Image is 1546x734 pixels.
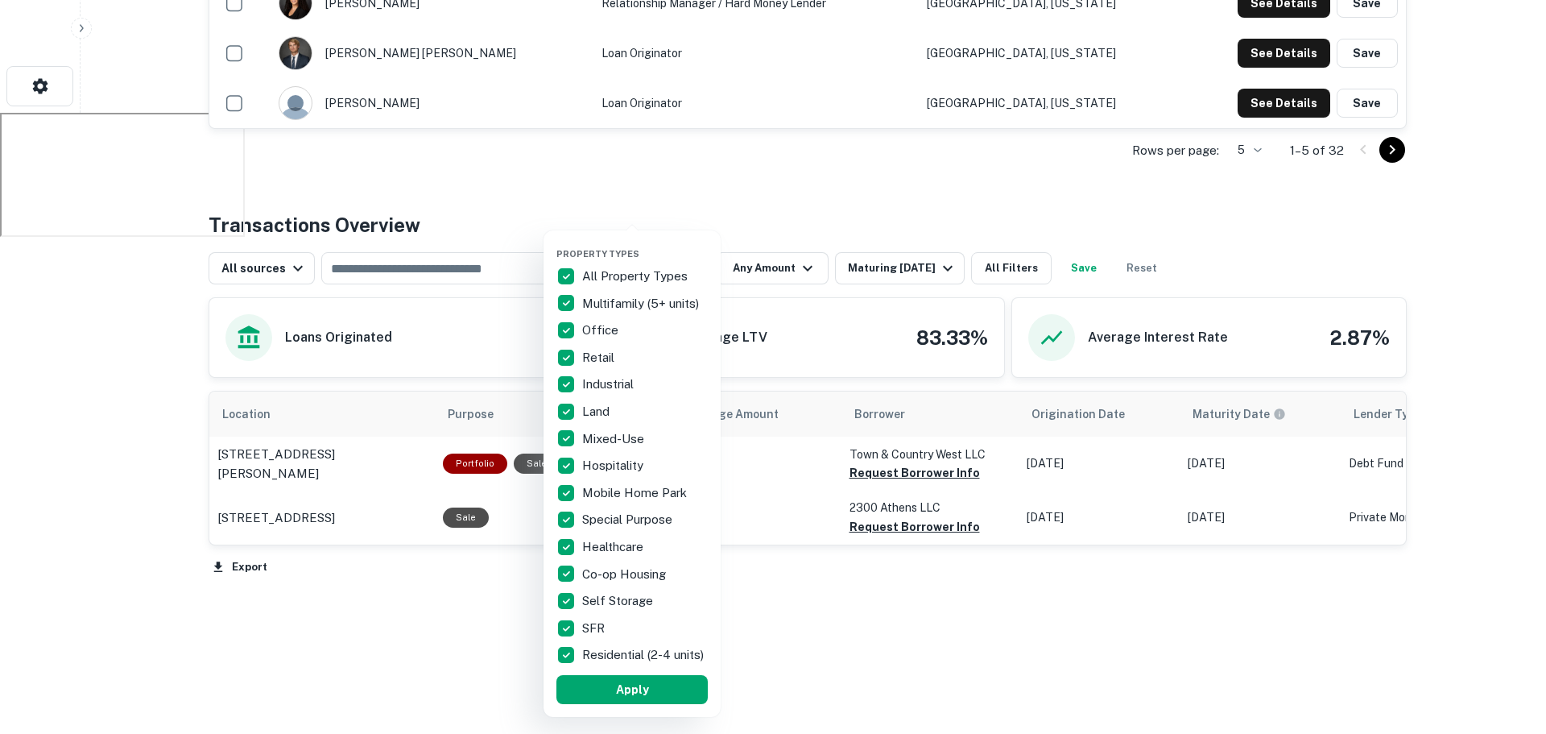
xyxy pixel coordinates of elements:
[582,294,702,313] p: Multifamily (5+ units)
[582,348,618,367] p: Retail
[582,537,647,557] p: Healthcare
[582,429,647,449] p: Mixed-Use
[1465,605,1546,682] iframe: Chat Widget
[556,249,639,259] span: Property Types
[582,565,669,584] p: Co-op Housing
[582,483,690,503] p: Mobile Home Park
[582,321,622,340] p: Office
[582,456,647,475] p: Hospitality
[582,375,637,394] p: Industrial
[582,510,676,529] p: Special Purpose
[582,645,707,665] p: Residential (2-4 units)
[582,591,656,611] p: Self Storage
[582,267,691,286] p: All Property Types
[582,402,613,421] p: Land
[556,675,708,704] button: Apply
[582,619,608,638] p: SFR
